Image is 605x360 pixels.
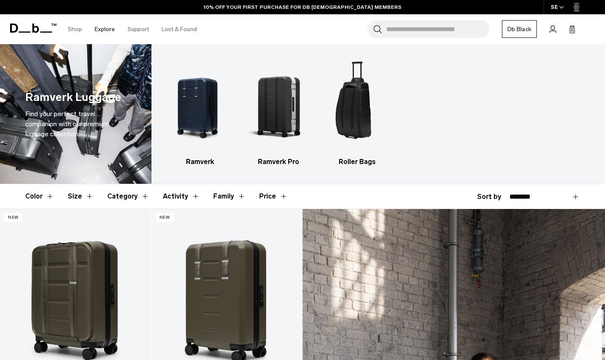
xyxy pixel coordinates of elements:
[68,14,82,44] a: Shop
[68,184,94,209] button: Toggle Filter
[25,184,54,209] button: Toggle Filter
[325,157,389,167] h3: Roller Bags
[325,57,389,167] a: Db Roller Bags
[25,89,121,106] h1: Ramverk Luggage
[247,57,310,167] li: 2 / 3
[325,57,389,153] img: Db
[156,213,174,222] p: New
[162,14,197,44] a: Lost & Found
[107,184,149,209] button: Toggle Filter
[163,184,200,209] button: Toggle Filter
[213,184,246,209] button: Toggle Filter
[259,184,288,209] button: Toggle Price
[247,57,310,167] a: Db Ramverk Pro
[502,20,537,38] a: Db Black
[61,14,203,44] nav: Main Navigation
[25,110,109,138] span: Find your perfect travel companion with our premium luggage collection.
[127,14,149,44] a: Support
[168,157,232,167] h3: Ramverk
[204,3,401,11] a: 10% OFF YOUR FIRST PURCHASE FOR DB [DEMOGRAPHIC_DATA] MEMBERS
[325,57,389,167] li: 3 / 3
[168,57,232,167] li: 1 / 3
[168,57,232,153] img: Db
[247,57,310,153] img: Db
[168,57,232,167] a: Db Ramverk
[247,157,310,167] h3: Ramverk Pro
[4,213,22,222] p: New
[95,14,115,44] a: Explore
